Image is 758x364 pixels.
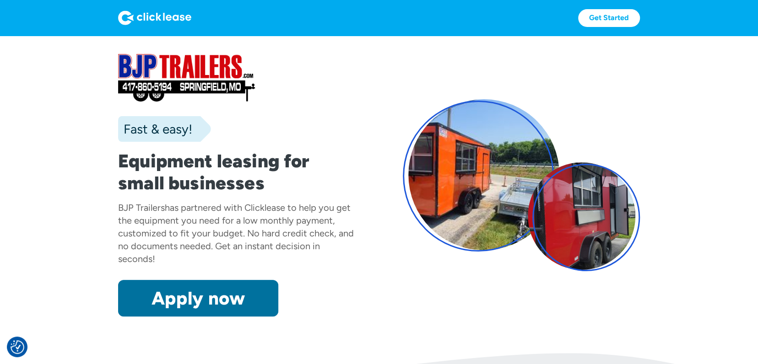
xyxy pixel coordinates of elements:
[118,280,278,316] a: Apply now
[118,11,191,25] img: Logo
[578,9,640,27] a: Get Started
[118,120,192,138] div: Fast & easy!
[118,202,165,213] div: BJP Trailers
[11,340,24,354] button: Consent Preferences
[118,202,354,264] div: has partnered with Clicklease to help you get the equipment you need for a low monthly payment, c...
[118,150,355,194] h1: Equipment leasing for small businesses
[11,340,24,354] img: Revisit consent button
